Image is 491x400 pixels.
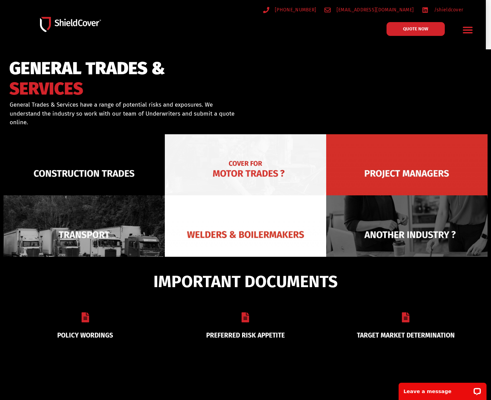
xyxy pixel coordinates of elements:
[324,6,414,14] a: [EMAIL_ADDRESS][DOMAIN_NAME]
[153,275,338,288] span: IMPORTANT DOCUMENTS
[403,27,428,31] span: QUOTE NOW
[432,6,463,14] span: /shieldcover
[263,6,317,14] a: [PHONE_NUMBER]
[394,378,491,400] iframe: LiveChat chat widget
[335,6,414,14] span: [EMAIL_ADDRESS][DOMAIN_NAME]
[387,22,445,36] a: QUOTE NOW
[57,331,113,339] a: POLICY WORDINGS
[460,22,476,38] div: Menu Toggle
[273,6,316,14] span: [PHONE_NUMBER]
[40,17,101,32] img: Shield-Cover-Underwriting-Australia-logo-full
[206,331,285,339] a: PREFERRED RISK APPETITE
[9,61,165,76] span: GENERAL TRADES &
[10,100,237,127] p: General Trades & Services have a range of potential risks and exposures. We understand the indust...
[422,6,463,14] a: /shieldcover
[357,331,455,339] a: TARGET MARKET DETERMINATION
